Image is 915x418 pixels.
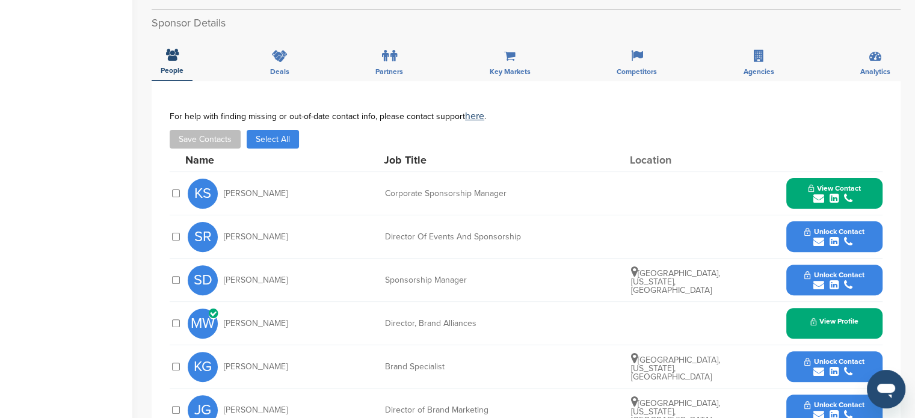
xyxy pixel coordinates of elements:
span: [PERSON_NAME] [224,233,288,241]
span: [PERSON_NAME] [224,406,288,414]
span: Key Markets [490,68,531,75]
div: For help with finding missing or out-of-date contact info, please contact support . [170,111,883,121]
div: Corporate Sponsorship Manager [385,189,565,198]
span: [GEOGRAPHIC_DATA], [US_STATE], [GEOGRAPHIC_DATA] [631,355,720,382]
span: Unlock Contact [804,227,864,236]
span: Agencies [744,68,774,75]
span: KG [188,352,218,382]
span: [PERSON_NAME] [224,276,288,284]
span: View Profile [810,318,858,326]
h2: Sponsor Details [152,15,901,31]
span: [PERSON_NAME] [224,363,288,371]
span: MW [188,309,218,339]
div: Brand Specialist [385,363,565,371]
span: KS [188,179,218,209]
div: Director, Brand Alliances [385,319,565,328]
iframe: Button to launch messaging window [867,370,905,408]
div: Name [185,155,318,165]
span: SD [188,265,218,295]
span: View Contact [808,184,861,192]
div: Sponsorship Manager [385,276,565,284]
span: Partners [375,68,403,75]
div: Job Title [384,155,564,165]
button: Unlock Contact [790,262,878,298]
span: Analytics [860,68,890,75]
a: MW [PERSON_NAME] Director, Brand Alliances View Profile [188,302,883,345]
span: [PERSON_NAME] [224,319,288,328]
span: Unlock Contact [804,401,864,409]
button: View Contact [793,176,875,212]
span: Deals [270,68,289,75]
span: Unlock Contact [804,271,864,279]
span: Competitors [617,68,657,75]
span: [GEOGRAPHIC_DATA], [US_STATE], [GEOGRAPHIC_DATA] [631,268,720,295]
button: Unlock Contact [790,349,878,385]
div: Location [630,155,720,165]
span: People [161,67,183,74]
span: SR [188,222,218,252]
div: Director Of Events And Sponsorship [385,233,565,241]
div: Director of Brand Marketing [385,406,565,414]
button: Unlock Contact [790,219,878,255]
button: Select All [247,130,299,149]
span: [PERSON_NAME] [224,189,288,198]
button: Save Contacts [170,130,241,149]
span: Unlock Contact [804,357,864,366]
a: here [465,110,484,122]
